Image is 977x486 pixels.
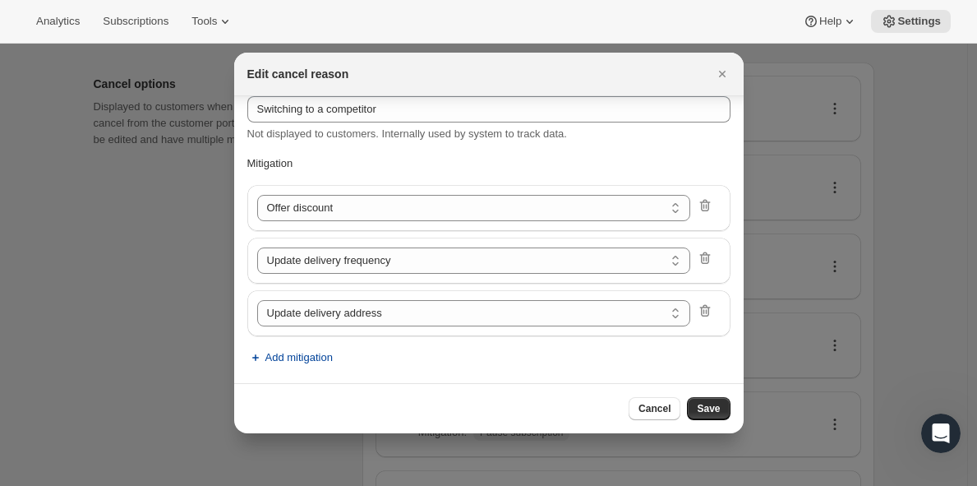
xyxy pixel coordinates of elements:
[36,15,80,28] span: Analytics
[687,397,730,420] button: Save
[191,15,217,28] span: Tools
[629,397,680,420] button: Cancel
[265,349,333,366] span: Add mitigation
[697,402,720,415] span: Save
[819,15,841,28] span: Help
[247,155,730,172] p: Mitigation
[871,10,951,33] button: Settings
[237,345,343,371] button: Add mitigation
[793,10,868,33] button: Help
[247,66,349,82] h2: Edit cancel reason
[182,10,243,33] button: Tools
[711,62,734,86] button: Close
[897,15,941,28] span: Settings
[247,127,567,140] span: Not displayed to customers. Internally used by system to track data.
[921,414,961,453] iframe: Intercom live chat
[103,15,168,28] span: Subscriptions
[26,10,90,33] button: Analytics
[638,402,671,415] span: Cancel
[93,10,178,33] button: Subscriptions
